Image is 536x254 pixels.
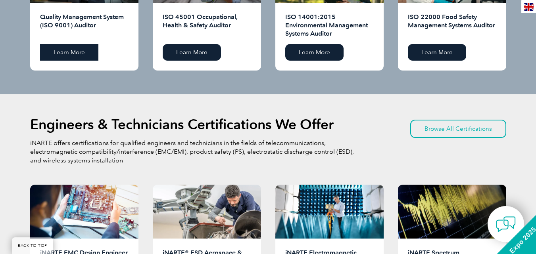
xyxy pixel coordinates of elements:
[12,237,53,254] a: BACK TO TOP
[524,3,534,11] img: en
[408,13,496,38] h2: ISO 22000 Food Safety Management Systems Auditor
[285,13,374,38] h2: ISO 14001:2015 Environmental Management Systems Auditor
[163,44,221,61] a: Learn More
[30,118,334,131] h2: Engineers & Technicians Certifications We Offer
[40,44,98,61] a: Learn More
[410,120,506,138] a: Browse All Certifications
[30,139,355,165] p: iNARTE offers certifications for qualified engineers and technicians in the fields of telecommuni...
[496,214,516,234] img: contact-chat.png
[408,44,466,61] a: Learn More
[285,44,344,61] a: Learn More
[40,13,129,38] h2: Quality Management System (ISO 9001) Auditor
[163,13,251,38] h2: ISO 45001 Occupational, Health & Safety Auditor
